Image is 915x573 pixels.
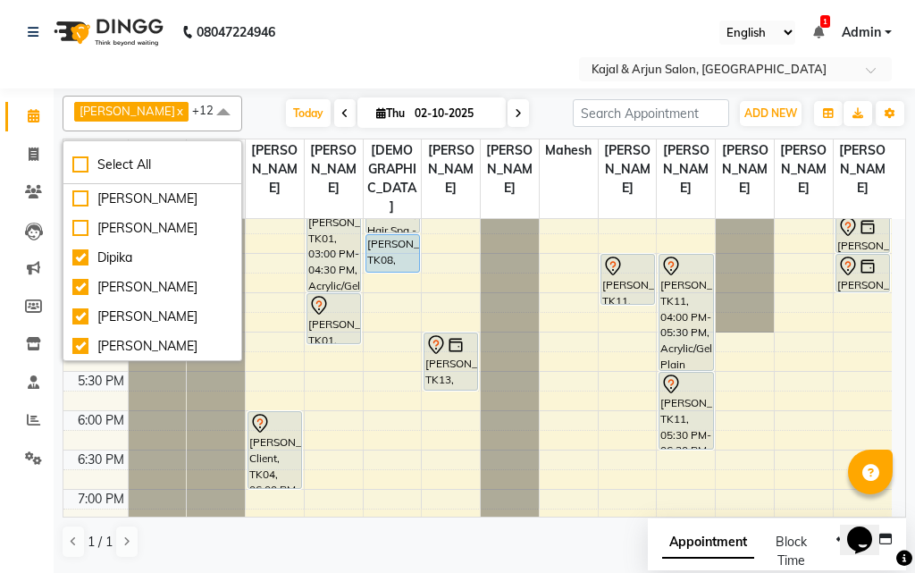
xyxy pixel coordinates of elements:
[63,139,128,158] div: Stylist
[74,411,128,430] div: 6:00 PM
[659,255,712,370] div: [PERSON_NAME], TK11, 04:00 PM-05:30 PM, Acrylic/Gel Plain Extensions - Both Hand
[305,139,363,199] span: [PERSON_NAME]
[74,451,128,469] div: 6:30 PM
[248,412,301,488] div: [PERSON_NAME] Client, TK04, 06:00 PM-07:00 PM, Refills Acrylic/Gel Plain - Both Hand
[599,139,657,199] span: [PERSON_NAME]
[836,255,890,291] div: [PERSON_NAME], TK09, 04:00 PM-04:30 PM, Blow Dry - Upto Waist
[657,139,715,199] span: [PERSON_NAME]
[286,99,331,127] span: Today
[840,501,897,555] iframe: chat widget
[80,104,175,118] span: [PERSON_NAME]
[72,190,232,208] div: [PERSON_NAME]
[175,104,183,118] a: x
[836,215,890,252] div: [PERSON_NAME], TK09, 03:30 PM-04:00 PM, Shampoo With Conditioner - Upto Waist
[659,373,712,449] div: [PERSON_NAME], TK11, 05:30 PM-06:30 PM, Gel Nail art - Both Hand
[540,139,598,162] span: Mahesh
[72,156,232,174] div: Select All
[366,235,419,272] div: [PERSON_NAME], TK08, 03:45 PM-04:15 PM, Women Hair Cut - Master Stylish
[813,24,824,40] a: 1
[197,7,275,57] b: 08047224946
[372,106,409,120] span: Thu
[72,249,232,267] div: Dipika
[72,337,232,356] div: [PERSON_NAME]
[246,139,304,199] span: [PERSON_NAME]
[192,103,227,117] span: +12
[72,219,232,238] div: [PERSON_NAME]
[601,255,654,304] div: [PERSON_NAME], TK11, 04:00 PM-04:40 PM, Plain Gel Polish - Both hand
[842,23,881,42] span: Admin
[740,101,802,126] button: ADD NEW
[187,139,245,199] span: [PERSON_NAME]
[307,176,360,291] div: Pooja [PERSON_NAME], TK01, 03:00 PM-04:30 PM, Acrylic/Gel Plain Extensions - Both Hand
[744,106,797,120] span: ADD NEW
[662,527,754,559] span: Appointment
[307,294,360,343] div: [PERSON_NAME], TK01, 04:30 PM-05:10 PM, Plain Gel Polish - Both hand
[481,139,539,199] span: [PERSON_NAME]
[422,139,480,199] span: [PERSON_NAME]
[364,139,422,218] span: [DEMOGRAPHIC_DATA]
[88,533,113,552] span: 1 / 1
[129,139,187,162] span: Dipika
[775,139,833,199] span: [PERSON_NAME]
[74,490,128,509] div: 7:00 PM
[716,139,774,199] span: [PERSON_NAME]
[74,372,128,391] div: 5:30 PM
[409,100,499,127] input: 2025-10-02
[424,333,477,390] div: [PERSON_NAME], TK13, 05:00 PM-05:45 PM, Pedicure - Basic
[834,139,892,199] span: [PERSON_NAME]
[72,308,232,326] div: [PERSON_NAME]
[573,99,729,127] input: Search Appointment
[820,15,830,28] span: 1
[776,534,807,569] span: Block Time
[72,278,232,297] div: [PERSON_NAME]
[46,7,168,57] img: logo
